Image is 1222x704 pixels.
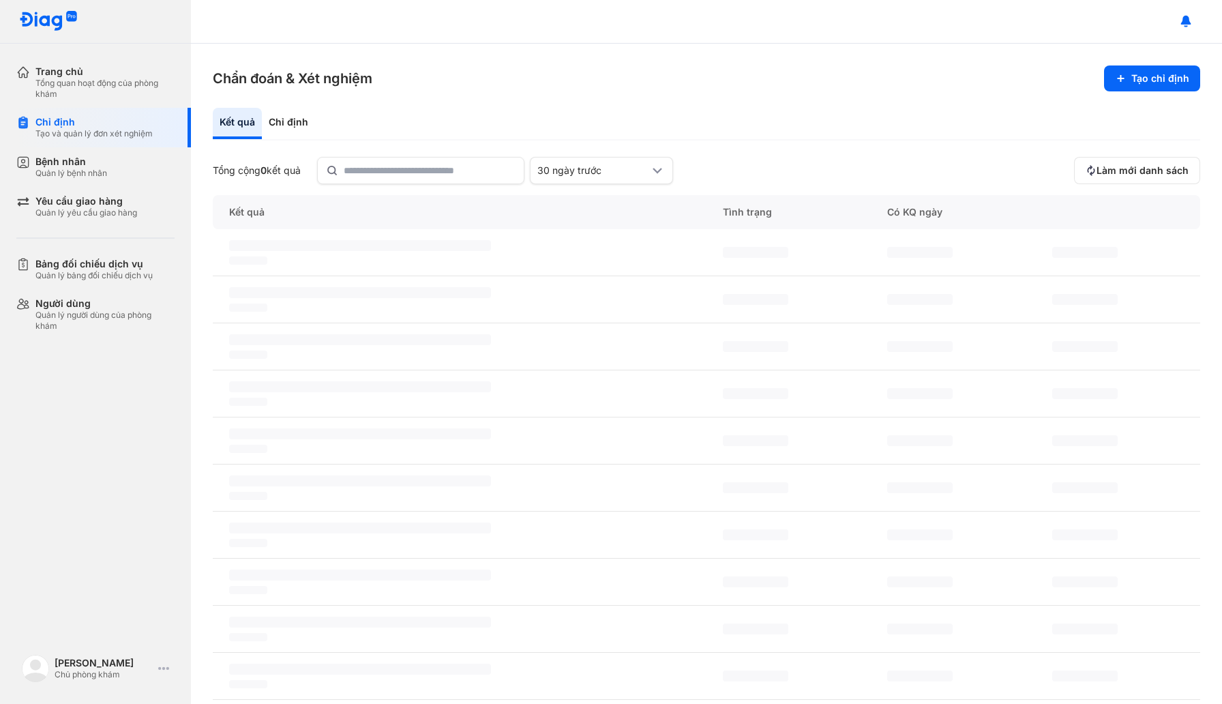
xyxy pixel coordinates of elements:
[229,475,491,486] span: ‌
[229,351,267,359] span: ‌
[229,445,267,453] span: ‌
[229,617,491,628] span: ‌
[35,270,153,281] div: Quản lý bảng đối chiếu dịch vụ
[35,156,107,168] div: Bệnh nhân
[22,655,49,682] img: logo
[229,398,267,406] span: ‌
[1052,529,1118,540] span: ‌
[887,388,953,399] span: ‌
[260,164,267,176] span: 0
[35,128,153,139] div: Tạo và quản lý đơn xét nghiệm
[887,529,953,540] span: ‌
[35,258,153,270] div: Bảng đối chiếu dịch vụ
[229,492,267,500] span: ‌
[229,240,491,251] span: ‌
[229,304,267,312] span: ‌
[229,287,491,298] span: ‌
[1052,576,1118,587] span: ‌
[723,341,788,352] span: ‌
[35,310,175,332] div: Quản lý người dùng của phòng khám
[1052,624,1118,634] span: ‌
[537,164,649,177] div: 30 ngày trước
[723,529,788,540] span: ‌
[262,108,315,139] div: Chỉ định
[1052,247,1118,258] span: ‌
[1074,157,1200,184] button: Làm mới danh sách
[229,570,491,581] span: ‌
[55,657,153,669] div: [PERSON_NAME]
[871,195,1035,229] div: Có KQ ngày
[887,247,953,258] span: ‌
[723,435,788,446] span: ‌
[213,195,706,229] div: Kết quả
[887,341,953,352] span: ‌
[723,294,788,305] span: ‌
[213,108,262,139] div: Kết quả
[35,207,137,218] div: Quản lý yêu cầu giao hàng
[887,435,953,446] span: ‌
[1104,65,1200,91] button: Tạo chỉ định
[887,671,953,681] span: ‌
[229,664,491,675] span: ‌
[706,195,871,229] div: Tình trạng
[213,69,372,88] h3: Chẩn đoán & Xét nghiệm
[723,671,788,681] span: ‌
[723,388,788,399] span: ‌
[1052,435,1118,446] span: ‌
[35,65,175,78] div: Trang chủ
[35,168,107,179] div: Quản lý bệnh nhân
[19,11,78,32] img: logo
[1052,341,1118,352] span: ‌
[229,381,491,392] span: ‌
[229,680,267,688] span: ‌
[229,539,267,547] span: ‌
[229,523,491,533] span: ‌
[887,624,953,634] span: ‌
[1052,388,1118,399] span: ‌
[229,586,267,594] span: ‌
[723,576,788,587] span: ‌
[887,576,953,587] span: ‌
[35,78,175,100] div: Tổng quan hoạt động của phòng khám
[723,482,788,493] span: ‌
[1052,671,1118,681] span: ‌
[723,624,788,634] span: ‌
[229,334,491,345] span: ‌
[229,633,267,641] span: ‌
[213,164,301,177] div: Tổng cộng kết quả
[229,428,491,439] span: ‌
[723,247,788,258] span: ‌
[229,256,267,265] span: ‌
[1052,482,1118,493] span: ‌
[35,297,175,310] div: Người dùng
[1052,294,1118,305] span: ‌
[887,482,953,493] span: ‌
[1097,164,1189,177] span: Làm mới danh sách
[35,116,153,128] div: Chỉ định
[887,294,953,305] span: ‌
[55,669,153,680] div: Chủ phòng khám
[35,195,137,207] div: Yêu cầu giao hàng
